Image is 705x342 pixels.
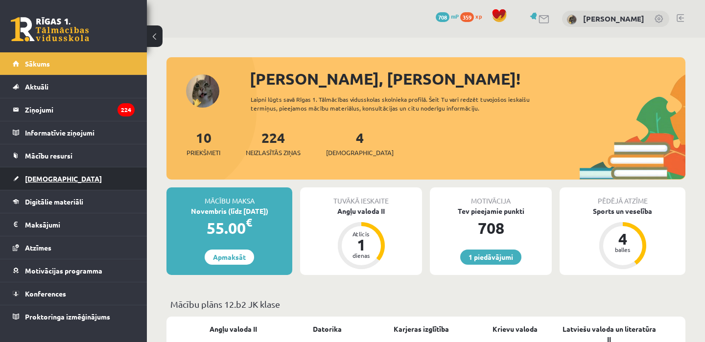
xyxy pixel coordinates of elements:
div: 1 [347,237,376,252]
span: Sākums [25,59,50,68]
div: Laipni lūgts savā Rīgas 1. Tālmācības vidusskolas skolnieka profilā. Šeit Tu vari redzēt tuvojošo... [251,95,562,113]
span: Proktoringa izmēģinājums [25,312,110,321]
a: Rīgas 1. Tālmācības vidusskola [11,17,89,42]
div: Pēdējā atzīme [560,187,685,206]
div: 4 [608,231,637,247]
div: dienas [347,252,376,258]
a: Maksājumi [13,213,135,236]
a: Atzīmes [13,236,135,259]
div: Tev pieejamie punkti [430,206,552,216]
span: Digitālie materiāli [25,197,83,206]
span: Atzīmes [25,243,51,252]
a: Karjeras izglītība [394,324,449,334]
div: Atlicis [347,231,376,237]
a: 1 piedāvājumi [460,250,521,265]
a: Sākums [13,52,135,75]
a: 708 mP [436,12,459,20]
a: Angļu valoda II Atlicis 1 dienas [300,206,422,271]
a: 4[DEMOGRAPHIC_DATA] [326,129,394,158]
a: Konferences [13,282,135,305]
a: Aktuāli [13,75,135,98]
div: [PERSON_NAME], [PERSON_NAME]! [250,67,685,91]
a: 359 xp [460,12,487,20]
div: Novembris (līdz [DATE]) [166,206,292,216]
div: Motivācija [430,187,552,206]
span: xp [475,12,482,20]
a: Krievu valoda [493,324,538,334]
a: 10Priekšmeti [187,129,220,158]
a: [DEMOGRAPHIC_DATA] [13,167,135,190]
a: Ziņojumi224 [13,98,135,121]
div: balles [608,247,637,252]
div: 55.00 [166,216,292,240]
a: 224Neizlasītās ziņas [246,129,301,158]
a: Digitālie materiāli [13,190,135,213]
div: Angļu valoda II [300,206,422,216]
span: Konferences [25,289,66,298]
legend: Ziņojumi [25,98,135,121]
span: Priekšmeti [187,148,220,158]
span: Neizlasītās ziņas [246,148,301,158]
legend: Informatīvie ziņojumi [25,121,135,144]
span: 708 [436,12,449,22]
a: Apmaksāt [205,250,254,265]
span: mP [451,12,459,20]
span: 359 [460,12,474,22]
a: Sports un veselība 4 balles [560,206,685,271]
span: Motivācijas programma [25,266,102,275]
div: Sports un veselība [560,206,685,216]
p: Mācību plāns 12.b2 JK klase [170,297,681,311]
img: Sofija Maštalere [567,15,577,24]
span: € [246,215,252,229]
a: Motivācijas programma [13,259,135,282]
a: Mācību resursi [13,144,135,167]
div: Mācību maksa [166,187,292,206]
legend: Maksājumi [25,213,135,236]
a: Datorika [313,324,342,334]
div: 708 [430,216,552,240]
a: Informatīvie ziņojumi [13,121,135,144]
span: [DEMOGRAPHIC_DATA] [326,148,394,158]
a: [PERSON_NAME] [583,14,644,23]
div: Tuvākā ieskaite [300,187,422,206]
span: Mācību resursi [25,151,72,160]
a: Proktoringa izmēģinājums [13,305,135,328]
span: [DEMOGRAPHIC_DATA] [25,174,102,183]
span: Aktuāli [25,82,48,91]
i: 224 [117,103,135,116]
a: Angļu valoda II [210,324,257,334]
